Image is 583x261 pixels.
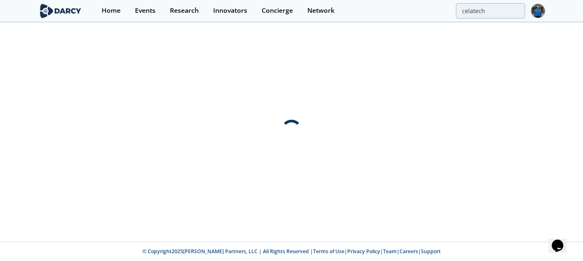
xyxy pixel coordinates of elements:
[400,248,418,255] a: Careers
[307,7,334,14] div: Network
[213,7,247,14] div: Innovators
[135,7,156,14] div: Events
[170,7,199,14] div: Research
[548,228,575,253] iframe: chat widget
[313,248,344,255] a: Terms of Use
[421,248,441,255] a: Support
[102,7,121,14] div: Home
[347,248,380,255] a: Privacy Policy
[262,7,293,14] div: Concierge
[38,4,83,18] img: logo-wide.svg
[383,248,397,255] a: Team
[40,248,544,255] p: © Copyright 2025 [PERSON_NAME] Partners, LLC | All Rights Reserved | | | | |
[456,3,525,19] input: Advanced Search
[531,4,545,18] img: Profile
